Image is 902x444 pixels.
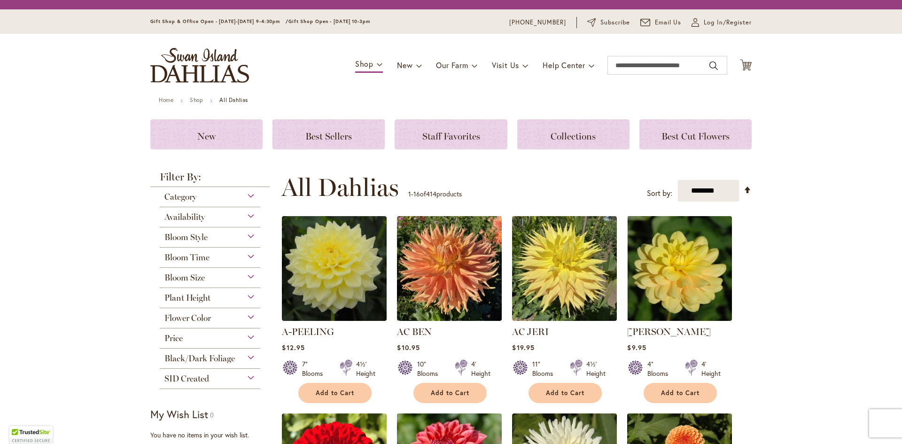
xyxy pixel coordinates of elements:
[647,359,674,378] div: 4" Blooms
[150,430,276,440] div: You have no items in your wish list.
[512,326,549,337] a: AC JERI
[164,293,210,303] span: Plant Height
[701,359,721,378] div: 4' Height
[397,216,502,321] img: AC BEN
[647,185,672,202] label: Sort by:
[150,18,288,24] span: Gift Shop & Office Open - [DATE]-[DATE] 9-4:30pm /
[532,359,559,378] div: 11" Blooms
[426,189,436,198] span: 414
[164,232,208,242] span: Bloom Style
[298,383,372,403] button: Add to Cart
[627,216,732,321] img: AHOY MATEY
[661,131,730,142] span: Best Cut Flowers
[164,273,205,283] span: Bloom Size
[282,326,334,337] a: A-PEELING
[272,119,385,149] a: Best Sellers
[164,333,183,343] span: Price
[509,18,566,27] a: [PHONE_NUMBER]
[704,18,752,27] span: Log In/Register
[282,216,387,321] img: A-Peeling
[436,60,468,70] span: Our Farm
[640,18,682,27] a: Email Us
[197,131,216,142] span: New
[164,212,205,222] span: Availability
[408,189,411,198] span: 1
[655,18,682,27] span: Email Us
[417,359,443,378] div: 10" Blooms
[529,383,602,403] button: Add to Cart
[471,359,490,378] div: 4' Height
[281,173,399,202] span: All Dahlias
[661,389,700,397] span: Add to Cart
[546,389,584,397] span: Add to Cart
[219,96,248,103] strong: All Dahlias
[627,314,732,323] a: AHOY MATEY
[397,314,502,323] a: AC BEN
[282,314,387,323] a: A-Peeling
[150,172,270,187] strong: Filter By:
[600,18,630,27] span: Subscribe
[164,192,196,202] span: Category
[150,119,263,149] a: New
[282,343,304,352] span: $12.95
[512,216,617,321] img: AC Jeri
[413,189,420,198] span: 16
[316,389,354,397] span: Add to Cart
[355,59,373,69] span: Shop
[305,131,352,142] span: Best Sellers
[164,252,210,263] span: Bloom Time
[9,426,53,444] div: TrustedSite Certified
[164,353,235,364] span: Black/Dark Foliage
[517,119,630,149] a: Collections
[639,119,752,149] a: Best Cut Flowers
[356,359,375,378] div: 4½' Height
[709,58,718,73] button: Search
[512,314,617,323] a: AC Jeri
[397,60,412,70] span: New
[288,18,370,24] span: Gift Shop Open - [DATE] 10-3pm
[190,96,203,103] a: Shop
[413,383,487,403] button: Add to Cart
[397,343,420,352] span: $10.95
[397,326,432,337] a: AC BEN
[408,187,462,202] p: - of products
[150,407,208,421] strong: My Wish List
[164,374,209,384] span: SID Created
[431,389,469,397] span: Add to Cart
[164,313,211,323] span: Flower Color
[587,18,630,27] a: Subscribe
[627,326,711,337] a: [PERSON_NAME]
[543,60,585,70] span: Help Center
[644,383,717,403] button: Add to Cart
[422,131,480,142] span: Staff Favorites
[551,131,596,142] span: Collections
[586,359,606,378] div: 4½' Height
[150,48,249,83] a: store logo
[395,119,507,149] a: Staff Favorites
[627,343,646,352] span: $9.95
[512,343,534,352] span: $19.95
[492,60,519,70] span: Visit Us
[159,96,173,103] a: Home
[692,18,752,27] a: Log In/Register
[302,359,328,378] div: 7" Blooms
